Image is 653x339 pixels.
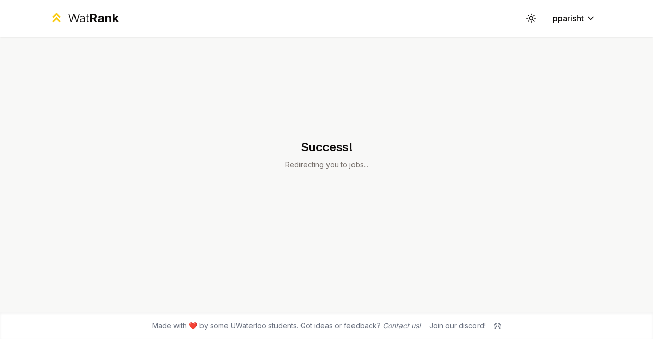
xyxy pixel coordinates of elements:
a: WatRank [49,10,119,27]
span: pparisht [552,12,584,24]
span: Made with ❤️ by some UWaterloo students. Got ideas or feedback? [152,321,421,331]
a: Contact us! [383,321,421,330]
div: Wat [68,10,119,27]
button: pparisht [544,9,604,28]
span: Rank [89,11,119,25]
p: Redirecting you to jobs... [285,160,368,170]
div: Join our discord! [429,321,486,331]
h1: Success! [285,139,368,155]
